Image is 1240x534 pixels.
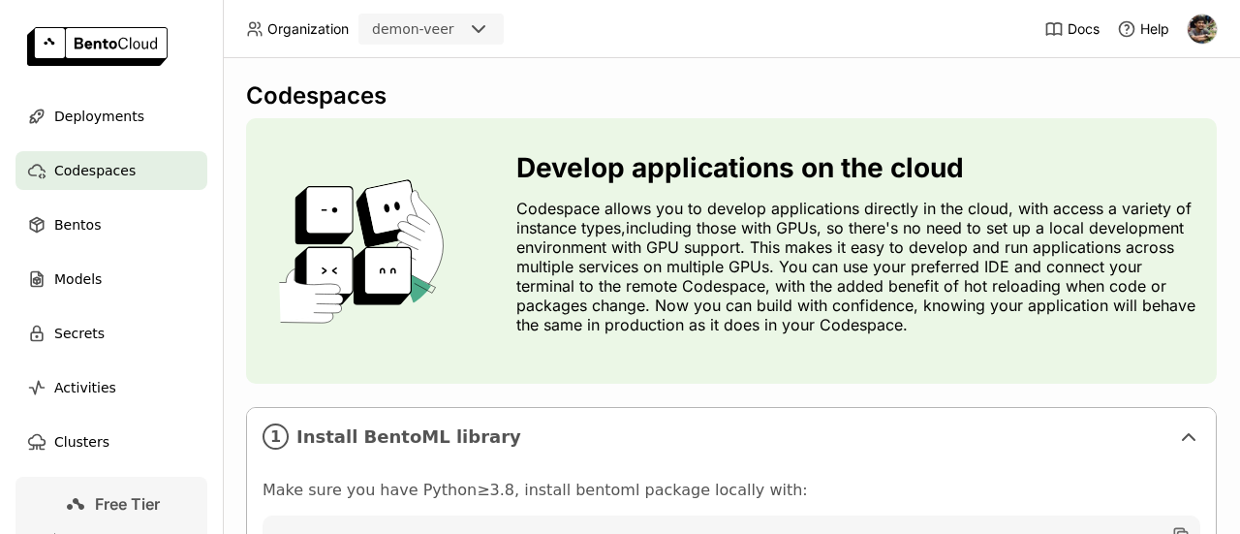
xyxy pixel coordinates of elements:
[516,152,1201,183] h3: Develop applications on the cloud
[246,81,1217,110] div: Codespaces
[263,424,289,450] i: 1
[247,408,1216,465] div: 1Install BentoML library
[1117,19,1169,39] div: Help
[54,376,116,399] span: Activities
[267,20,349,38] span: Organization
[1044,19,1100,39] a: Docs
[296,426,1169,448] span: Install BentoML library
[54,267,102,291] span: Models
[54,322,105,345] span: Secrets
[516,199,1201,334] p: Codespace allows you to develop applications directly in the cloud, with access a variety of inst...
[263,481,1200,500] p: Make sure you have Python≥3.8, install bentoml package locally with:
[15,151,207,190] a: Codespaces
[15,205,207,244] a: Bentos
[15,314,207,353] a: Secrets
[15,260,207,298] a: Models
[54,213,101,236] span: Bentos
[54,430,109,454] span: Clusters
[15,423,207,461] a: Clusters
[54,105,144,128] span: Deployments
[1188,15,1217,44] img: Veer Kalantri
[262,178,470,324] img: cover onboarding
[15,368,207,407] a: Activities
[15,97,207,136] a: Deployments
[95,494,160,514] span: Free Tier
[372,19,454,39] div: demon-veer
[1140,20,1169,38] span: Help
[1068,20,1100,38] span: Docs
[27,27,168,66] img: logo
[54,159,136,182] span: Codespaces
[456,20,458,40] input: Selected demon-veer.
